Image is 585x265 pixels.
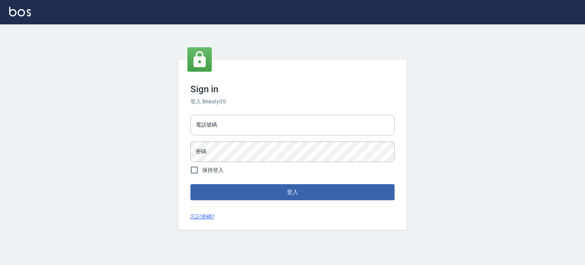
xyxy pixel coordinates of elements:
[190,213,214,221] a: 忘記密碼?
[9,7,31,16] img: Logo
[190,84,395,95] h3: Sign in
[202,166,224,174] span: 保持登入
[190,184,395,200] button: 登入
[190,98,395,106] h6: 登入 BeautyOS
